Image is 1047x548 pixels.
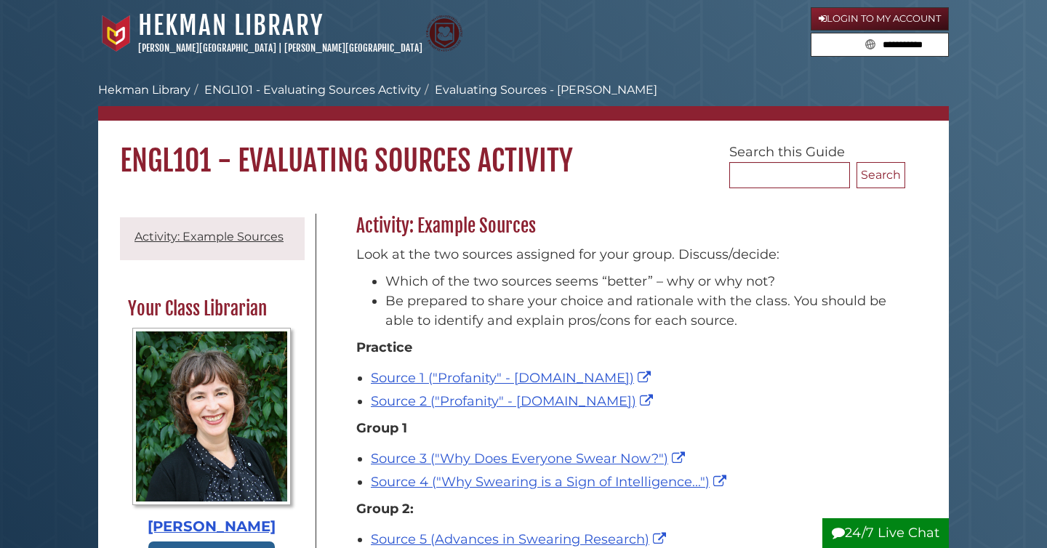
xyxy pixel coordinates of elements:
[356,245,898,265] p: Look at the two sources assigned for your group. Discuss/decide:
[356,420,407,436] strong: Group 1
[811,33,949,57] form: Search library guides, policies, and FAQs.
[371,474,730,490] a: Source 4 ("Why Swearing is a Sign of Intelligence...")
[371,451,689,467] a: Source 3 ("Why Does Everyone Swear Now?")
[98,81,949,121] nav: breadcrumb
[371,531,670,547] a: Source 5 (Advances in Swearing Research)
[371,393,657,409] a: Source 2 ("Profanity" - [DOMAIN_NAME])
[278,42,282,54] span: |
[138,42,276,54] a: [PERSON_NAME][GEOGRAPHIC_DATA]
[135,230,284,243] a: Activity: Example Sources
[349,214,905,238] h2: Activity: Example Sources
[284,42,422,54] a: [PERSON_NAME][GEOGRAPHIC_DATA]
[426,15,462,52] img: Calvin Theological Seminary
[385,272,898,291] li: Which of the two sources seems “better” – why or why not?
[811,7,949,31] a: Login to My Account
[98,15,135,52] img: Calvin University
[861,33,880,53] button: Search
[128,328,295,538] a: Profile Photo [PERSON_NAME]
[371,370,654,386] a: Source 1 ("Profanity" - [DOMAIN_NAME])
[385,291,898,331] li: Be prepared to share your choice and rationale with the class. You should be able to identify and...
[138,9,324,41] a: Hekman Library
[98,121,949,179] h1: ENGL101 - Evaluating Sources Activity
[204,83,421,97] a: ENGL101 - Evaluating Sources Activity
[128,516,295,538] div: [PERSON_NAME]
[857,162,905,188] button: Search
[356,501,414,517] strong: Group 2:
[98,83,190,97] a: Hekman Library
[421,81,657,99] li: Evaluating Sources - [PERSON_NAME]
[822,518,949,548] button: 24/7 Live Chat
[356,339,412,355] strong: Practice
[132,328,292,505] img: Profile Photo
[121,297,302,321] h2: Your Class Librarian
